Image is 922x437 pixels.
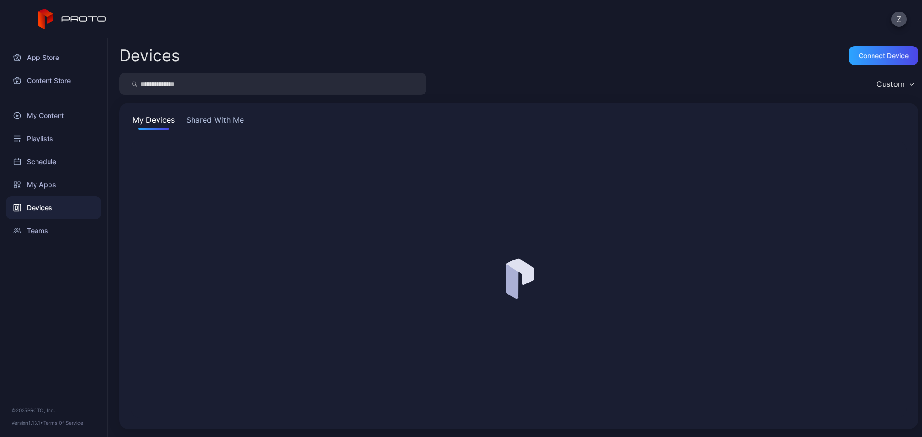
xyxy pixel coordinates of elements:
div: © 2025 PROTO, Inc. [12,406,96,414]
button: Z [891,12,907,27]
div: Custom [876,79,905,89]
a: Playlists [6,127,101,150]
button: Custom [872,73,918,95]
button: Connect device [849,46,918,65]
a: Content Store [6,69,101,92]
a: My Apps [6,173,101,196]
h2: Devices [119,47,180,64]
button: My Devices [131,114,177,130]
span: Version 1.13.1 • [12,420,43,425]
a: Devices [6,196,101,219]
a: App Store [6,46,101,69]
button: Shared With Me [184,114,246,130]
a: Teams [6,219,101,242]
a: Terms Of Service [43,420,83,425]
div: Connect device [859,52,909,59]
a: Schedule [6,150,101,173]
a: My Content [6,104,101,127]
